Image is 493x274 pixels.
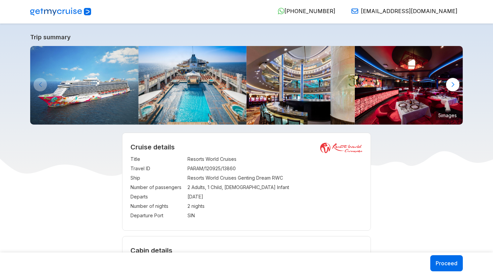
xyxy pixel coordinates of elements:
[184,154,187,164] td: :
[30,34,463,41] a: Trip summary
[130,211,184,220] td: Departure Port
[187,154,363,164] td: Resorts World Cruises
[187,164,363,173] td: PARAM/120925/13860
[130,201,184,211] td: Number of nights
[355,46,463,125] img: 16.jpg
[187,211,363,220] td: SIN
[184,173,187,183] td: :
[284,8,335,14] span: [PHONE_NUMBER]
[346,8,457,14] a: [EMAIL_ADDRESS][DOMAIN_NAME]
[187,201,363,211] td: 2 nights
[246,46,355,125] img: 4.jpg
[130,164,184,173] td: Travel ID
[130,246,363,255] h4: Cabin details
[351,8,358,14] img: Email
[184,164,187,173] td: :
[278,8,284,14] img: WhatsApp
[272,8,335,14] a: [PHONE_NUMBER]
[187,183,363,192] td: 2 Adults, 1 Child, [DEMOGRAPHIC_DATA] Infant
[187,173,363,183] td: Resorts World Cruises Genting Dream RWC
[184,201,187,211] td: :
[184,183,187,192] td: :
[430,255,463,271] button: Proceed
[187,192,363,201] td: [DATE]
[130,173,184,183] td: Ship
[130,192,184,201] td: Departs
[130,154,184,164] td: Title
[130,143,363,151] h2: Cruise details
[436,110,459,120] small: 5 images
[361,8,457,14] span: [EMAIL_ADDRESS][DOMAIN_NAME]
[130,183,184,192] td: Number of passengers
[184,192,187,201] td: :
[184,211,187,220] td: :
[30,46,139,125] img: GentingDreambyResortsWorldCruises-KlookIndia.jpg
[139,46,247,125] img: Main-Pool-800x533.jpg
